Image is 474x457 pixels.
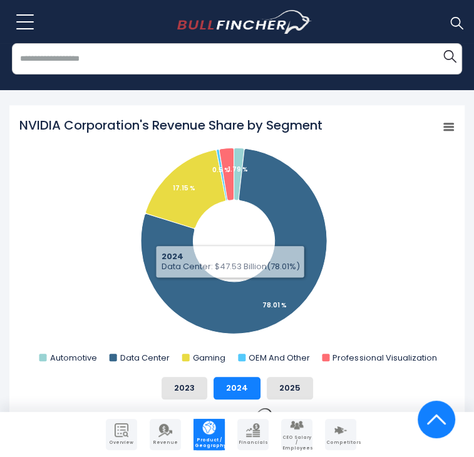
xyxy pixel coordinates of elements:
[150,419,181,450] a: Company Revenue
[237,419,269,450] a: Company Financials
[249,352,310,364] text: OEM And Other
[239,440,267,445] span: Financials
[193,419,225,450] a: Company Product/Geography
[19,116,455,367] svg: NVIDIA Corporation's Revenue Share by Segment
[214,377,260,399] button: 2024
[262,300,287,310] tspan: 78.01 %
[173,183,195,193] tspan: 17.15 %
[162,377,207,399] button: 2023
[437,43,462,68] button: Search
[325,419,356,450] a: Company Competitors
[228,165,248,174] tspan: 1.79 %
[19,116,322,134] tspan: NVIDIA Corporation's Revenue Share by Segment
[120,352,170,364] text: Data Center
[177,10,312,34] img: bullfincher logo
[151,440,180,445] span: Revenue
[212,165,230,175] tspan: 0.5 %
[281,419,312,450] a: Company Employees
[332,352,436,364] text: Professional Visualization
[177,10,312,34] a: Go to homepage
[326,440,355,445] span: Competitors
[195,438,224,448] span: Product / Geography
[282,435,311,451] span: CEO Salary / Employees
[107,440,136,445] span: Overview
[50,352,97,364] text: Automotive
[193,352,225,364] text: Gaming
[106,419,137,450] a: Company Overview
[267,377,313,399] button: 2025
